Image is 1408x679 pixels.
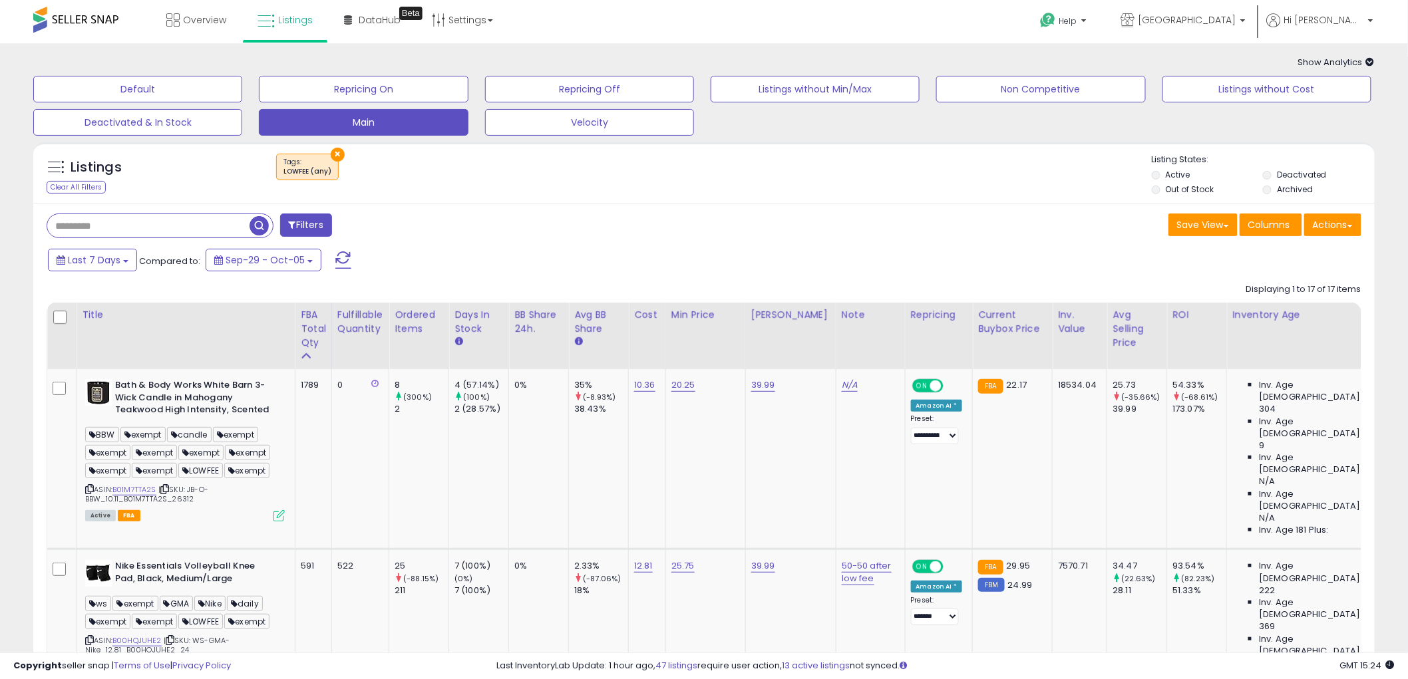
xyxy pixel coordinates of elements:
[1259,585,1275,597] span: 222
[485,109,694,136] button: Velocity
[160,596,194,611] span: GMA
[213,427,258,442] span: exempt
[224,614,269,629] span: exempt
[454,403,508,415] div: 2 (28.57%)
[454,560,508,572] div: 7 (100%)
[1162,76,1371,102] button: Listings without Cost
[1340,659,1395,672] span: 2025-10-13 15:24 GMT
[259,109,468,136] button: Main
[259,76,468,102] button: Repricing On
[1172,379,1226,391] div: 54.33%
[514,560,558,572] div: 0%
[454,573,473,584] small: (0%)
[514,379,558,391] div: 0%
[1113,585,1166,597] div: 28.11
[178,445,224,460] span: exempt
[206,249,321,271] button: Sep-29 - Oct-05
[634,559,653,573] a: 12.81
[85,560,112,587] img: 41fmBOrodrL._SL40_.jpg
[1277,184,1313,195] label: Archived
[139,255,200,267] span: Compared to:
[337,560,379,572] div: 522
[278,13,313,27] span: Listings
[172,659,231,672] a: Privacy Policy
[454,308,503,336] div: Days In Stock
[47,181,106,194] div: Clear All Filters
[583,573,621,584] small: (-87.06%)
[978,560,1003,575] small: FBA
[167,427,212,442] span: candle
[85,463,130,478] span: exempt
[301,560,321,572] div: 591
[634,378,655,392] a: 10.36
[911,308,968,322] div: Repricing
[226,253,305,267] span: Sep-29 - Oct-05
[1029,2,1100,43] a: Help
[1007,559,1031,572] span: 29.95
[1259,440,1264,452] span: 9
[112,596,158,611] span: exempt
[13,659,62,672] strong: Copyright
[574,308,623,336] div: Avg BB Share
[1058,560,1097,572] div: 7570.71
[85,379,112,406] img: 417GzbiDHjL._SL40_.jpg
[395,560,448,572] div: 25
[914,561,930,573] span: ON
[85,379,285,520] div: ASIN:
[301,379,321,391] div: 1789
[331,148,345,162] button: ×
[183,13,226,27] span: Overview
[114,659,170,672] a: Terms of Use
[1152,154,1375,166] p: Listing States:
[120,427,166,442] span: exempt
[395,379,448,391] div: 8
[115,560,277,588] b: Nike Essentials Volleyball Knee Pad, Black, Medium/Large
[283,157,331,177] span: Tags :
[1059,15,1077,27] span: Help
[227,596,263,611] span: daily
[337,308,383,336] div: Fulfillable Quantity
[1259,475,1275,487] span: N/A
[842,559,892,585] a: 50-50 after low fee
[671,559,695,573] a: 25.75
[1298,56,1375,68] span: Show Analytics
[936,76,1145,102] button: Non Competitive
[514,308,563,336] div: BB Share 24h.
[33,76,242,102] button: Default
[85,510,116,521] span: All listings currently available for purchase on Amazon
[1232,308,1385,322] div: Inventory Age
[978,379,1003,394] small: FBA
[978,308,1047,336] div: Current Buybox Price
[1172,403,1226,415] div: 173.07%
[1166,169,1190,180] label: Active
[112,635,162,646] a: B00HQJUHE2
[178,614,223,629] span: LOWFEE
[395,585,448,597] div: 211
[403,573,439,584] small: (-88.15%)
[1058,308,1101,336] div: Inv. value
[283,167,331,176] div: LOWFEE (any)
[85,445,130,460] span: exempt
[85,484,208,504] span: | SKU: JB-O-BBW_10.11_B01M7TTA2S_26312
[395,308,443,336] div: Ordered Items
[1182,573,1215,584] small: (82.23%)
[911,414,963,444] div: Preset:
[671,308,740,322] div: Min Price
[485,76,694,102] button: Repricing Off
[132,463,177,478] span: exempt
[1259,379,1381,403] span: Inv. Age [DEMOGRAPHIC_DATA]:
[280,213,332,237] button: Filters
[941,380,962,392] span: OFF
[1168,213,1238,236] button: Save View
[13,660,231,672] div: seller snap | |
[1039,12,1056,29] i: Get Help
[454,379,508,391] div: 4 (57.14%)
[454,585,508,597] div: 7 (100%)
[1113,560,1166,572] div: 34.47
[1122,392,1160,402] small: (-35.66%)
[403,392,432,402] small: (300%)
[574,560,628,572] div: 2.33%
[1172,308,1221,322] div: ROI
[711,76,920,102] button: Listings without Min/Max
[1259,633,1381,657] span: Inv. Age [DEMOGRAPHIC_DATA]:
